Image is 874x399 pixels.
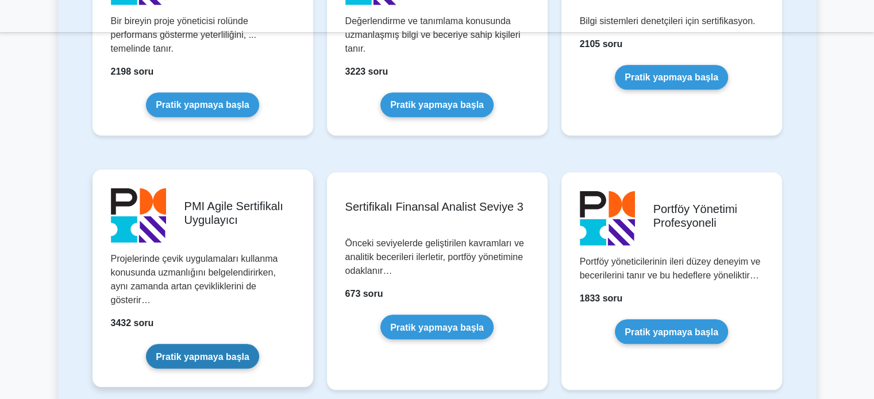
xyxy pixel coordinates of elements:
a: Pratik yapmaya başla [146,344,259,369]
a: Pratik yapmaya başla [380,315,494,339]
a: Pratik yapmaya başla [146,92,259,117]
a: Pratik yapmaya başla [380,92,494,117]
a: Pratik yapmaya başla [615,319,728,344]
a: Pratik yapmaya başla [615,65,728,90]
